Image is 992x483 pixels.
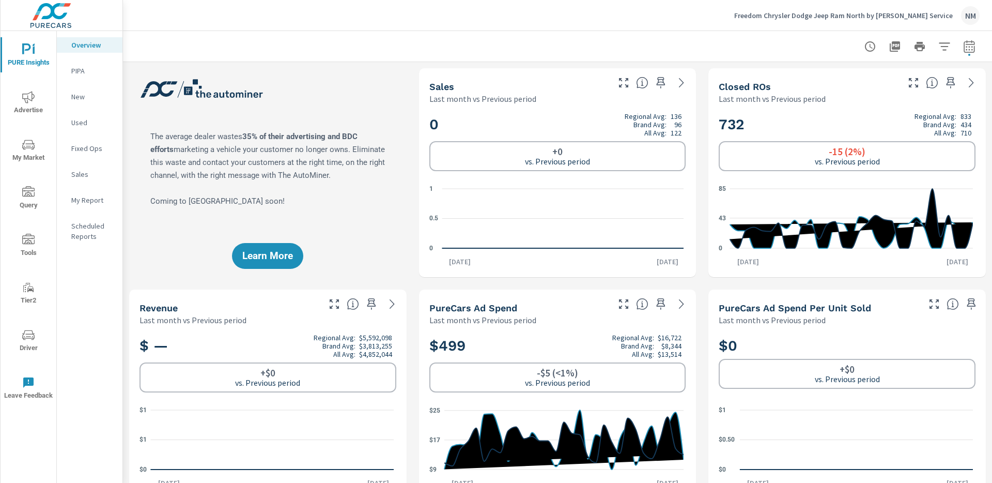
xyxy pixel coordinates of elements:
button: Make Fullscreen [905,74,922,91]
p: 96 [674,120,681,129]
p: All Avg: [333,350,355,358]
text: $1 [719,406,726,414]
p: [DATE] [730,256,766,267]
text: $1 [139,406,147,414]
p: $3,813,255 [359,342,392,350]
p: Brand Avg: [621,342,654,350]
p: Regional Avg: [314,334,355,342]
span: Advertise [4,91,53,116]
div: Overview [57,37,122,53]
p: vs. Previous period [815,374,880,384]
p: Last month vs Previous period [139,314,246,326]
span: Save this to your personalized report [363,296,380,312]
p: vs. Previous period [235,378,300,387]
text: $0.50 [719,436,735,444]
text: $1 [139,436,147,444]
span: Query [4,186,53,212]
button: Print Report [909,36,930,57]
span: Tools [4,234,53,259]
h6: -15 (2%) [829,146,865,157]
h2: $ — [139,334,396,358]
h2: $0 [719,337,975,355]
h6: -$5 (<1%) [537,368,578,378]
h2: 0 [429,112,686,137]
h2: $499 [429,334,686,358]
button: "Export Report to PDF" [885,36,905,57]
p: PIPA [71,66,114,76]
span: PURE Insights [4,43,53,69]
button: Make Fullscreen [926,296,942,312]
div: Used [57,115,122,130]
button: Make Fullscreen [326,296,343,312]
p: [DATE] [442,256,478,267]
text: 0 [429,245,433,252]
text: $17 [429,436,440,444]
p: Sales [71,169,114,179]
p: Last month vs Previous period [719,93,826,105]
p: All Avg: [934,129,956,137]
span: Number of vehicles sold by the dealership over the selected date range. [Source: This data is sou... [636,77,648,89]
button: Make Fullscreen [615,74,632,91]
p: vs. Previous period [525,378,590,387]
p: All Avg: [644,129,667,137]
p: Last month vs Previous period [429,314,536,326]
text: $0 [719,466,726,473]
span: My Market [4,139,53,164]
a: See more details in report [673,74,690,91]
span: Total sales revenue over the selected date range. [Source: This data is sourced from the dealer’s... [347,298,359,310]
span: Leave Feedback [4,376,53,402]
span: Save this to your personalized report [653,74,669,91]
span: Driver [4,329,53,354]
p: 833 [960,112,971,120]
p: vs. Previous period [525,157,590,166]
span: Total cost of media for all PureCars channels for the selected dealership group over the selected... [636,298,648,310]
span: Average cost of advertising per each vehicle sold at the dealer over the selected date range. The... [947,298,959,310]
text: 0.5 [429,215,438,222]
p: Regional Avg: [915,112,956,120]
p: My Report [71,195,114,205]
p: $8,344 [661,342,681,350]
h2: 732 [719,112,975,137]
div: Sales [57,167,122,182]
p: 710 [960,129,971,137]
span: Save this to your personalized report [942,74,959,91]
div: PIPA [57,63,122,79]
h5: Sales [429,81,454,92]
p: vs. Previous period [815,157,880,166]
p: 136 [671,112,681,120]
p: Brand Avg: [322,342,355,350]
p: $16,722 [658,334,681,342]
p: Scheduled Reports [71,221,114,241]
div: Scheduled Reports [57,218,122,244]
p: [DATE] [939,256,975,267]
h5: PureCars Ad Spend Per Unit Sold [719,303,871,313]
text: 43 [719,215,726,222]
p: 434 [960,120,971,129]
span: Learn More [242,251,293,261]
div: New [57,89,122,104]
p: $5,592,098 [359,334,392,342]
p: Last month vs Previous period [719,314,826,326]
span: Tier2 [4,281,53,307]
text: 85 [719,185,726,192]
h5: Closed ROs [719,81,771,92]
p: [DATE] [649,256,686,267]
div: NM [961,6,980,25]
h5: PureCars Ad Spend [429,303,517,313]
p: Brand Avg: [633,120,667,129]
button: Select Date Range [959,36,980,57]
p: Last month vs Previous period [429,93,536,105]
p: Freedom Chrysler Dodge Jeep Ram North by [PERSON_NAME] Service [734,11,953,20]
p: $4,852,044 [359,350,392,358]
a: See more details in report [673,296,690,312]
p: Regional Avg: [612,334,654,342]
p: Regional Avg: [625,112,667,120]
div: Fixed Ops [57,141,122,156]
p: Brand Avg: [923,120,956,129]
button: Make Fullscreen [615,296,632,312]
button: Apply Filters [934,36,955,57]
p: $13,514 [658,350,681,358]
p: New [71,92,114,102]
span: Save this to your personalized report [963,296,980,312]
text: $9 [429,466,437,473]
